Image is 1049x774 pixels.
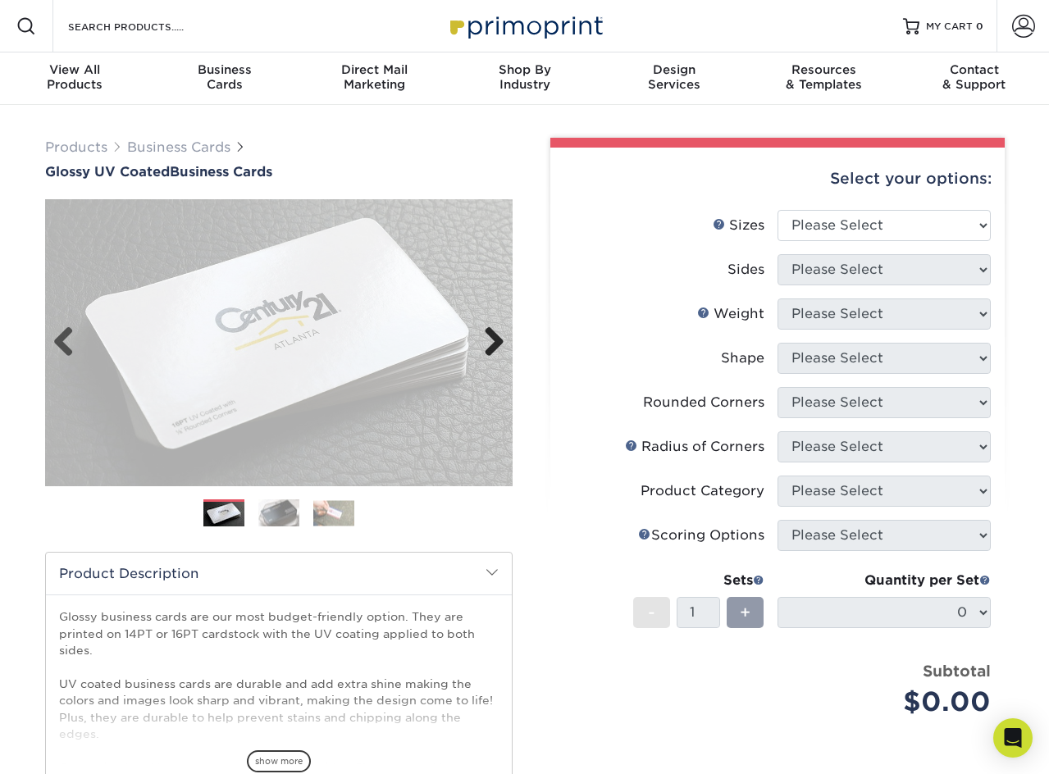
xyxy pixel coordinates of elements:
div: Open Intercom Messenger [993,718,1033,758]
div: Radius of Corners [625,437,764,457]
img: Primoprint [443,8,607,43]
img: Business Cards 01 [203,494,244,535]
div: Industry [449,62,600,92]
div: Cards [150,62,300,92]
a: Products [45,139,107,155]
span: 0 [976,20,983,32]
a: Shop ByIndustry [449,52,600,105]
img: Business Cards 03 [313,500,354,526]
div: Sizes [713,216,764,235]
span: Direct Mail [299,62,449,77]
div: Rounded Corners [643,393,764,412]
strong: Subtotal [923,662,991,680]
div: $0.00 [790,682,991,722]
div: Sets [633,571,764,590]
div: Services [600,62,750,92]
div: Weight [697,304,764,324]
div: Select your options: [563,148,992,210]
div: Sides [727,260,764,280]
div: Product Category [641,481,764,501]
span: Glossy UV Coated [45,164,170,180]
span: show more [247,750,311,772]
a: Glossy UV CoatedBusiness Cards [45,164,513,180]
input: SEARCH PRODUCTS..... [66,16,226,36]
span: - [648,600,655,625]
h1: Business Cards [45,164,513,180]
div: Scoring Options [638,526,764,545]
div: Marketing [299,62,449,92]
a: BusinessCards [150,52,300,105]
span: Business [150,62,300,77]
div: Shape [721,348,764,368]
span: Contact [899,62,1049,77]
div: Quantity per Set [778,571,991,590]
a: DesignServices [600,52,750,105]
a: Resources& Templates [750,52,900,105]
img: Glossy UV Coated 01 [45,109,513,576]
span: Resources [750,62,900,77]
a: Contact& Support [899,52,1049,105]
span: MY CART [926,20,973,34]
div: & Support [899,62,1049,92]
div: & Templates [750,62,900,92]
span: Design [600,62,750,77]
span: Shop By [449,62,600,77]
h2: Product Description [46,553,512,594]
a: Direct MailMarketing [299,52,449,105]
a: Business Cards [127,139,230,155]
span: + [740,600,750,625]
img: Business Cards 02 [258,499,299,527]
